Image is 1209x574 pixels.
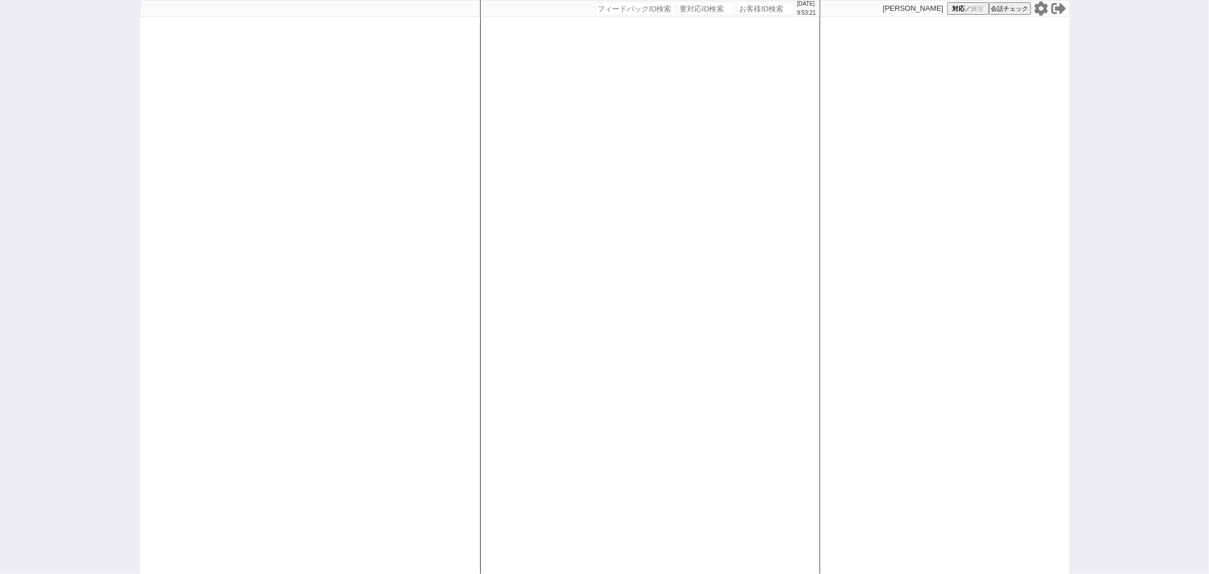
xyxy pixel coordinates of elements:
p: [PERSON_NAME] [883,4,944,13]
input: お客様ID検索 [737,2,794,15]
span: 対応 [952,5,965,13]
input: フィードバックID検索 [596,2,675,15]
button: 対応／練習 [947,2,989,15]
button: 会話チェック [989,2,1031,15]
span: 練習 [971,5,983,13]
span: 会話チェック [991,5,1029,13]
input: 要対応ID検索 [678,2,735,15]
p: 9:53:21 [797,9,816,18]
